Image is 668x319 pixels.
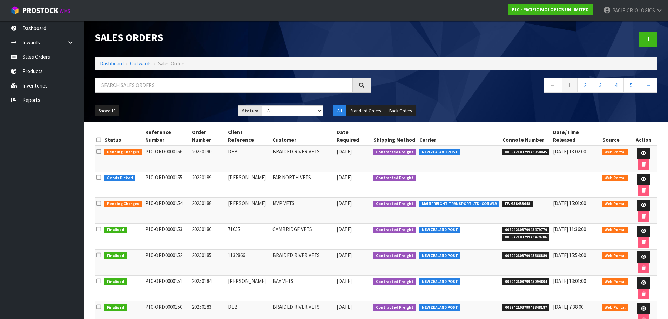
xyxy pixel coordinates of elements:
[143,172,190,198] td: P10-ORD0000155
[226,172,271,198] td: [PERSON_NAME]
[602,278,628,285] span: Web Portal
[143,250,190,276] td: P10-ORD0000152
[271,172,335,198] td: FAR NORTH VETS
[226,276,271,301] td: [PERSON_NAME]
[143,198,190,224] td: P10-ORD0000154
[346,105,385,117] button: Standard Orders
[373,201,416,208] span: Contracted Freight
[95,32,371,43] h1: Sales Orders
[104,252,127,259] span: Finalised
[143,224,190,250] td: P10-ORD0000153
[337,304,352,310] span: [DATE]
[602,149,628,156] span: Web Portal
[419,304,460,311] span: NEW ZEALAND POST
[512,7,589,13] strong: P10 - PACIFIC BIOLOGICS UNLIMITED
[337,200,352,207] span: [DATE]
[577,78,593,93] a: 2
[418,127,501,146] th: Carrier
[271,276,335,301] td: BAY VETS
[226,198,271,224] td: [PERSON_NAME]
[95,78,353,93] input: Search sales orders
[271,198,335,224] td: MVP VETS
[242,108,258,114] strong: Status:
[551,127,601,146] th: Date/Time Released
[608,78,624,93] a: 4
[60,8,70,14] small: WMS
[419,201,499,208] span: MAINFREIGHT TRANSPORT LTD -CONWLA
[593,78,608,93] a: 3
[502,201,533,208] span: FWM58453648
[130,60,152,67] a: Outwards
[190,224,226,250] td: 20250186
[373,149,416,156] span: Contracted Freight
[190,127,226,146] th: Order Number
[190,276,226,301] td: 20250184
[226,146,271,172] td: DEB
[553,304,583,310] span: [DATE] 7:38:00
[623,78,639,93] a: 5
[226,224,271,250] td: 71655
[11,6,19,15] img: cube-alt.png
[271,250,335,276] td: BRAIDED RIVER VETS
[544,78,562,93] a: ←
[373,175,416,182] span: Contracted Freight
[553,252,586,258] span: [DATE] 15:54:00
[337,252,352,258] span: [DATE]
[337,226,352,233] span: [DATE]
[602,201,628,208] span: Web Portal
[562,78,578,93] a: 1
[553,226,586,233] span: [DATE] 11:36:00
[271,224,335,250] td: CAMBRIDGE VETS
[372,127,418,146] th: Shipping Method
[602,304,628,311] span: Web Portal
[373,252,416,259] span: Contracted Freight
[271,146,335,172] td: BRAIDED RIVER VETS
[639,78,657,93] a: →
[501,127,551,146] th: Connote Number
[190,172,226,198] td: 20250189
[553,278,586,284] span: [DATE] 13:01:00
[104,304,127,311] span: Finalised
[373,278,416,285] span: Contracted Freight
[104,227,127,234] span: Finalised
[104,201,142,208] span: Pending Charges
[502,234,549,241] span: 00894210379943479786
[602,252,628,259] span: Web Portal
[612,7,655,14] span: PACIFICBIOLOGICS
[104,149,142,156] span: Pending Charges
[502,252,549,259] span: 00894210379943666889
[158,60,186,67] span: Sales Orders
[104,278,127,285] span: Finalised
[22,6,58,15] span: ProStock
[335,127,372,146] th: Date Required
[630,127,657,146] th: Action
[385,105,416,117] button: Back Orders
[382,78,658,95] nav: Page navigation
[143,146,190,172] td: P10-ORD0000156
[143,276,190,301] td: P10-ORD0000151
[337,278,352,284] span: [DATE]
[502,149,549,156] span: 00894210379943958045
[337,174,352,181] span: [DATE]
[419,149,460,156] span: NEW ZEALAND POST
[602,227,628,234] span: Web Portal
[419,227,460,234] span: NEW ZEALAND POST
[502,227,549,234] span: 00894210379943479779
[333,105,346,117] button: All
[190,250,226,276] td: 20250185
[502,304,549,311] span: 00894210379942848187
[95,105,119,117] button: Show: 10
[190,198,226,224] td: 20250188
[553,148,586,155] span: [DATE] 13:02:00
[100,60,124,67] a: Dashboard
[226,250,271,276] td: 1132866
[337,148,352,155] span: [DATE]
[103,127,143,146] th: Status
[226,127,271,146] th: Client Reference
[419,278,460,285] span: NEW ZEALAND POST
[502,278,549,285] span: 00894210379943094804
[553,200,586,207] span: [DATE] 15:01:00
[419,252,460,259] span: NEW ZEALAND POST
[271,127,335,146] th: Customer
[104,175,135,182] span: Goods Picked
